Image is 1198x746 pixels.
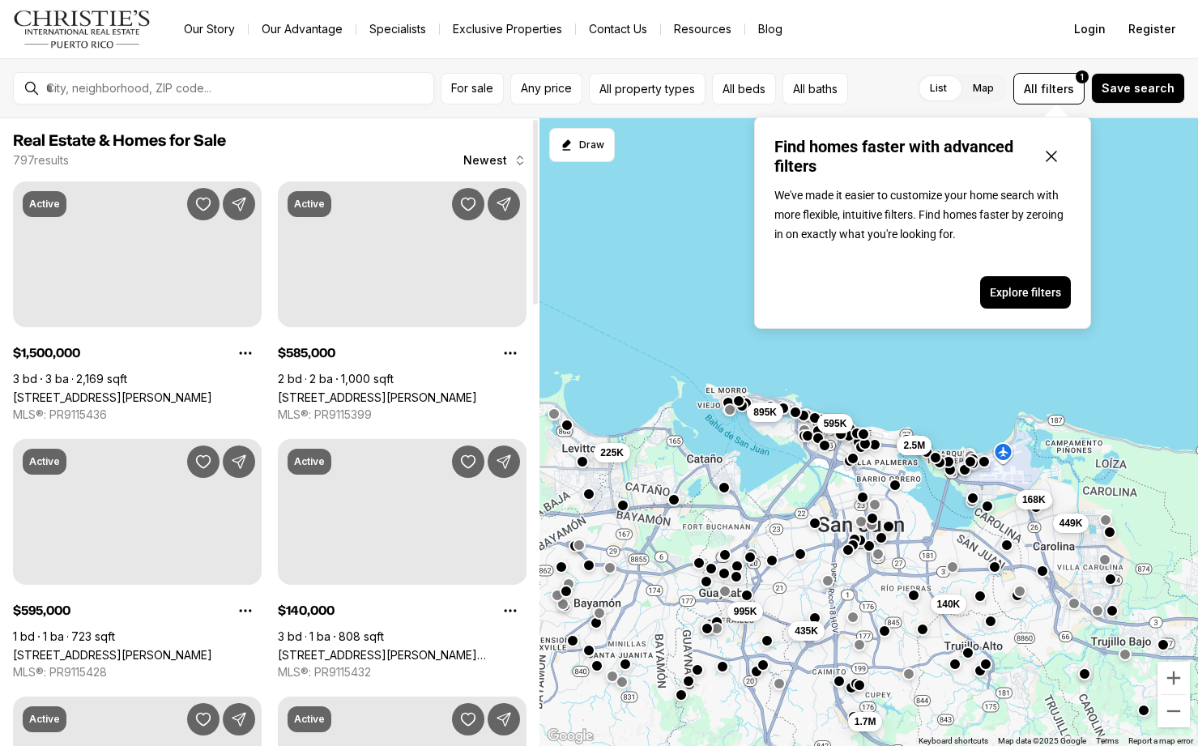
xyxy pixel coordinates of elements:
a: Our Advantage [249,18,356,40]
button: Save Property: 550 AVENIDA CONSTITUCION #1210 [187,188,220,220]
span: 995K [734,605,757,618]
button: For sale [441,73,504,104]
a: Specialists [356,18,439,40]
button: Share Property [223,445,255,478]
p: 797 results [13,154,69,167]
button: Share Property [223,703,255,735]
span: filters [1041,80,1074,97]
span: Real Estate & Homes for Sale [13,133,226,149]
button: Register [1119,13,1185,45]
a: 1479 ASHFORD AVENUE #916, SAN JUAN PR, 00907 [278,390,477,404]
button: Any price [510,73,582,104]
button: Property options [494,595,527,627]
button: 2.5M [897,436,932,455]
button: Share Property [488,188,520,220]
a: Our Story [171,18,248,40]
button: Close popover [1032,137,1071,176]
span: 2.5M [904,439,926,452]
button: 449K [1053,514,1089,533]
a: Resources [661,18,744,40]
span: 895K [754,406,778,419]
p: Active [29,455,60,468]
a: 550 AVENIDA CONSTITUCION #1210, SAN JUAN PR, 00901 [13,390,212,404]
span: 140K [937,598,961,611]
button: Property options [494,337,527,369]
label: List [917,74,960,103]
span: Save search [1102,82,1175,95]
p: We've made it easier to customize your home search with more flexible, intuitive filters. Find ho... [774,185,1071,244]
a: 1035 Ashford MIRADOR DEL CONDADO #204, SAN JUAN PR, 00907 [13,648,212,662]
button: All beds [712,73,776,104]
button: 1.7M [848,712,883,731]
a: Exclusive Properties [440,18,575,40]
button: Save Property: 1479 ASHFORD AVENUE #916 [452,188,484,220]
span: Map data ©2025 Google [998,736,1086,745]
button: Property options [229,337,262,369]
button: Start drawing [549,128,615,162]
p: Active [294,713,325,726]
a: Terms [1096,736,1119,745]
p: Find homes faster with advanced filters [774,137,1032,176]
button: Share Property [488,445,520,478]
span: 449K [1059,517,1083,530]
button: 140K [931,595,967,614]
button: All baths [782,73,848,104]
button: Save Property: 2 ALMONTE #411 [452,445,484,478]
p: Active [294,198,325,211]
button: 895K [748,403,784,422]
button: 168K [1016,490,1052,509]
span: Any price [521,82,572,95]
a: 2 ALMONTE #411, SAN JUAN PR, 00926 [278,648,527,662]
button: Newest [454,144,536,177]
button: Zoom in [1157,662,1190,694]
span: 435K [795,625,819,637]
button: Allfilters1 [1013,73,1085,104]
span: 1.7M [855,715,876,728]
button: Contact Us [576,18,660,40]
button: 995K [727,602,764,621]
p: Active [29,713,60,726]
a: Report a map error [1128,736,1193,745]
button: Share Property [488,703,520,735]
span: 595K [824,417,847,430]
span: 225K [601,446,625,459]
button: Save Property: Celestial CELESTIAL #5I [452,703,484,735]
p: Active [29,198,60,211]
span: For sale [451,82,493,95]
button: Property options [229,595,262,627]
span: 168K [1022,493,1046,506]
label: Map [960,74,1007,103]
a: Blog [745,18,795,40]
button: Explore filters [980,276,1071,309]
button: Save Property: A13 GALICIA AVE., CASTELLANA GARDENS DEV. [187,703,220,735]
button: 435K [789,621,825,641]
button: 225K [595,443,631,463]
span: 1 [1081,70,1084,83]
button: Share Property [223,188,255,220]
span: Newest [463,154,507,167]
button: Save Property: 1035 Ashford MIRADOR DEL CONDADO #204 [187,445,220,478]
span: All [1024,80,1038,97]
button: 595K [817,414,854,433]
span: Login [1074,23,1106,36]
img: logo [13,10,151,49]
button: All property types [589,73,706,104]
span: Register [1128,23,1175,36]
p: Active [294,455,325,468]
button: Save search [1091,73,1185,104]
button: Login [1064,13,1115,45]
